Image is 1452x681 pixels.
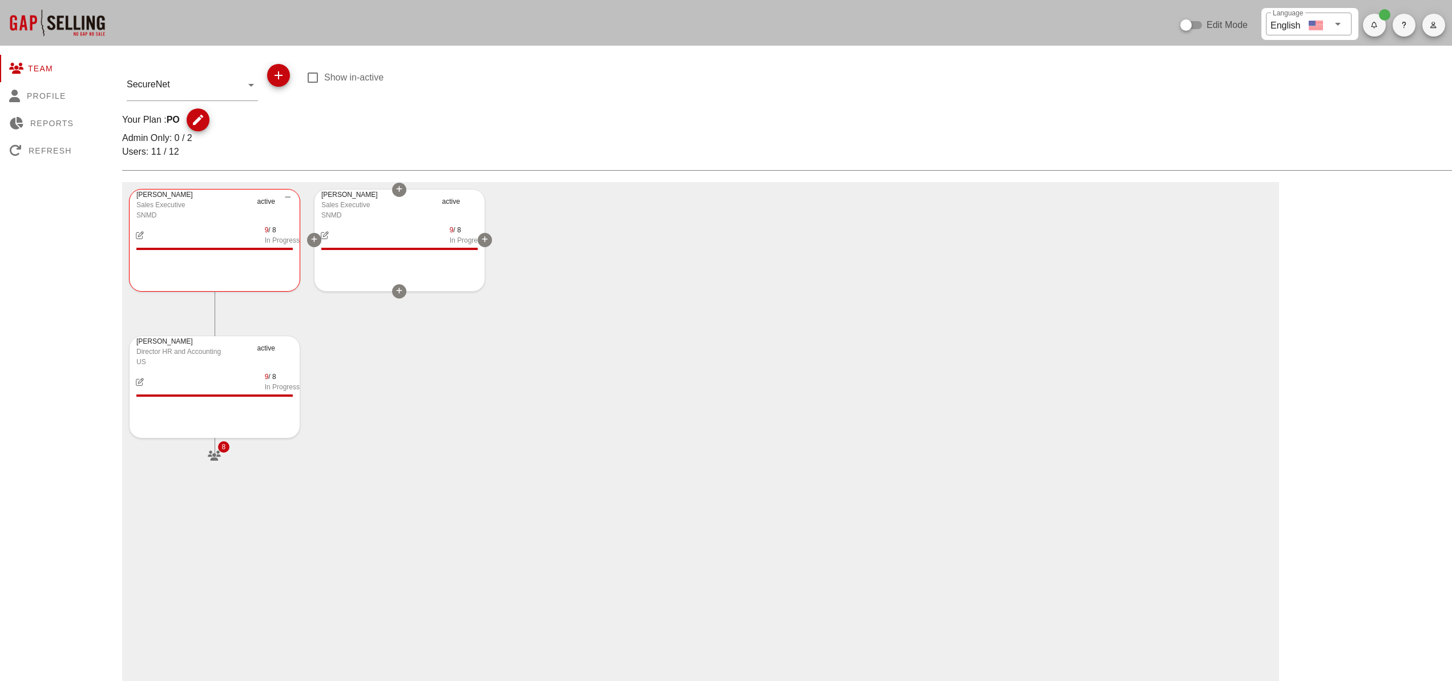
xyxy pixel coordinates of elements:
[1273,9,1303,18] label: Language
[265,373,269,381] span: 9
[257,190,300,227] div: active
[265,225,300,235] div: / 8
[1207,19,1248,31] label: Edit Mode
[122,113,180,131] div: Your Plan :
[136,336,251,346] div: [PERSON_NAME]
[167,115,180,124] strong: PO
[321,210,435,220] div: SNMD
[136,357,251,367] div: US
[122,131,1452,145] div: Admin Only: 0 / 2
[122,145,1452,159] div: Users: 11 / 12
[1270,16,1300,33] div: English
[136,200,251,210] div: Sales Executive
[265,372,300,382] div: / 8
[321,190,435,200] div: [PERSON_NAME]
[136,346,251,357] div: Director HR and Accounting
[136,190,251,200] div: [PERSON_NAME]
[265,226,269,234] span: 9
[450,225,485,235] div: / 8
[136,210,251,220] div: SNMD
[257,336,300,374] div: active
[218,441,229,453] span: Badge
[450,235,485,245] div: In Progress
[442,190,485,227] div: active
[324,72,384,83] label: Show in-active
[1266,13,1352,35] div: LanguageEnglish
[265,382,300,392] div: In Progress
[265,235,300,245] div: In Progress
[1379,9,1390,21] span: Badge
[450,226,454,234] span: 9
[321,200,435,210] div: Sales Executive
